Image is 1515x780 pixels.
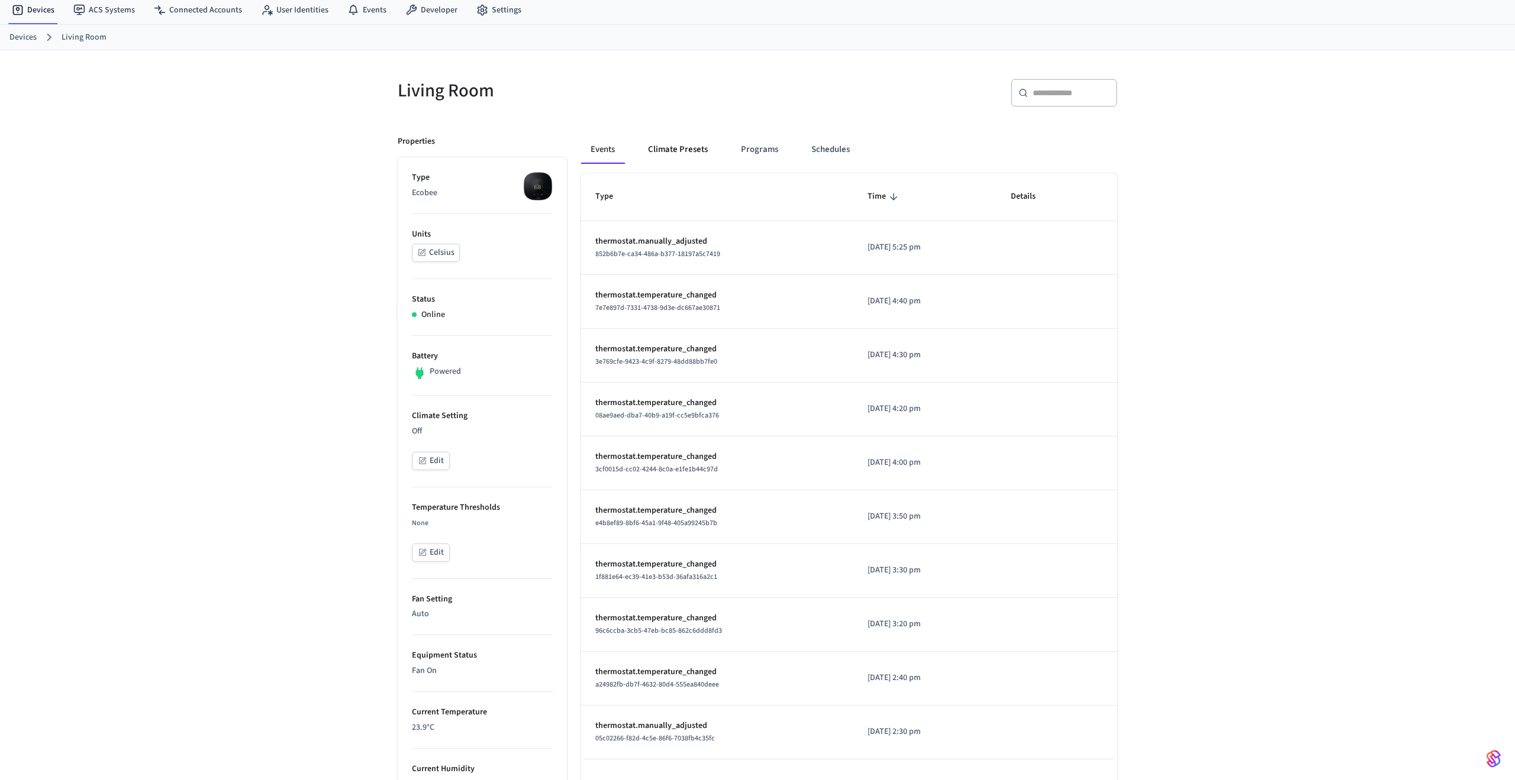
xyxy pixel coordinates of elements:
h5: Living Room [398,79,750,103]
p: Current Temperature [412,706,553,718]
span: a24982fb-db7f-4632-80d4-555ea840deee [595,679,719,690]
p: thermostat.manually_adjusted [595,235,839,248]
p: thermostat.temperature_changed [595,451,839,463]
span: 7e7e897d-7331-4738-9d3e-dc667ae30871 [595,303,720,313]
p: Properties [398,135,435,148]
button: Edit [412,452,450,470]
p: [DATE] 3:30 pm [868,564,982,577]
p: Current Humidity [412,763,553,775]
button: Programs [731,135,788,164]
button: Climate Presets [639,135,717,164]
p: 23.9 °C [412,721,553,734]
p: [DATE] 5:25 pm [868,241,982,254]
p: Status [412,293,553,306]
button: Celsius [412,244,460,262]
span: 3e769cfe-9423-4c9f-8279-48dd88bb7fe0 [595,357,717,367]
span: 3cf0015d-cc02-4244-8c0a-e1fe1b44c97d [595,464,718,474]
p: Fan On [412,665,553,677]
table: sticky table [581,173,1117,759]
span: 96c6ccba-3cb5-47eb-bc85-862c6ddd8fd3 [595,626,722,636]
p: [DATE] 2:40 pm [868,672,982,684]
p: Battery [412,350,553,363]
p: [DATE] 3:50 pm [868,510,982,523]
p: [DATE] 2:30 pm [868,726,982,738]
p: Powered [430,365,461,378]
span: 05c02266-f82d-4c5e-86f6-7038fb4c35fc [595,733,715,743]
span: Details [1011,187,1051,206]
p: Equipment Status [412,649,553,662]
p: Online [421,309,445,321]
span: None [412,518,428,528]
span: 08ae9aed-dba7-40b9-a19f-cc5e9bfca376 [595,410,719,420]
p: thermostat.temperature_changed [595,558,839,571]
p: thermostat.manually_adjusted [595,720,839,732]
span: e4b8ef89-8bf6-45a1-9f48-405a99245b7b [595,518,717,528]
a: Devices [9,31,37,44]
p: Off [412,425,553,438]
span: Type [595,187,628,206]
p: Temperature Thresholds [412,501,553,514]
p: [DATE] 4:40 pm [868,295,982,308]
p: [DATE] 4:00 pm [868,457,982,469]
span: Time [868,187,901,206]
button: Edit [412,543,450,562]
p: thermostat.temperature_changed [595,612,839,624]
p: [DATE] 4:30 pm [868,349,982,361]
p: thermostat.temperature_changed [595,504,839,517]
p: Auto [412,608,553,620]
span: 1f881e64-ec39-41e3-b53d-36afa316a2c1 [595,572,717,582]
p: Climate Setting [412,410,553,422]
button: Schedules [802,135,859,164]
p: Units [412,228,553,241]
p: thermostat.temperature_changed [595,289,839,302]
img: ecobee_lite_3 [523,171,553,201]
p: thermostat.temperature_changed [595,397,839,409]
p: Ecobee [412,187,553,199]
img: SeamLogoGradient.69752ec5.svg [1487,749,1501,768]
p: thermostat.temperature_changed [595,343,839,355]
button: Events [581,135,624,164]
p: thermostat.temperature_changed [595,666,839,678]
a: Living Room [62,31,107,44]
p: Type [412,171,553,184]
p: [DATE] 3:20 pm [868,618,982,630]
p: [DATE] 4:20 pm [868,403,982,415]
p: Fan Setting [412,593,553,606]
span: 852b6b7e-ca34-486a-b377-18197a5c7419 [595,249,720,259]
